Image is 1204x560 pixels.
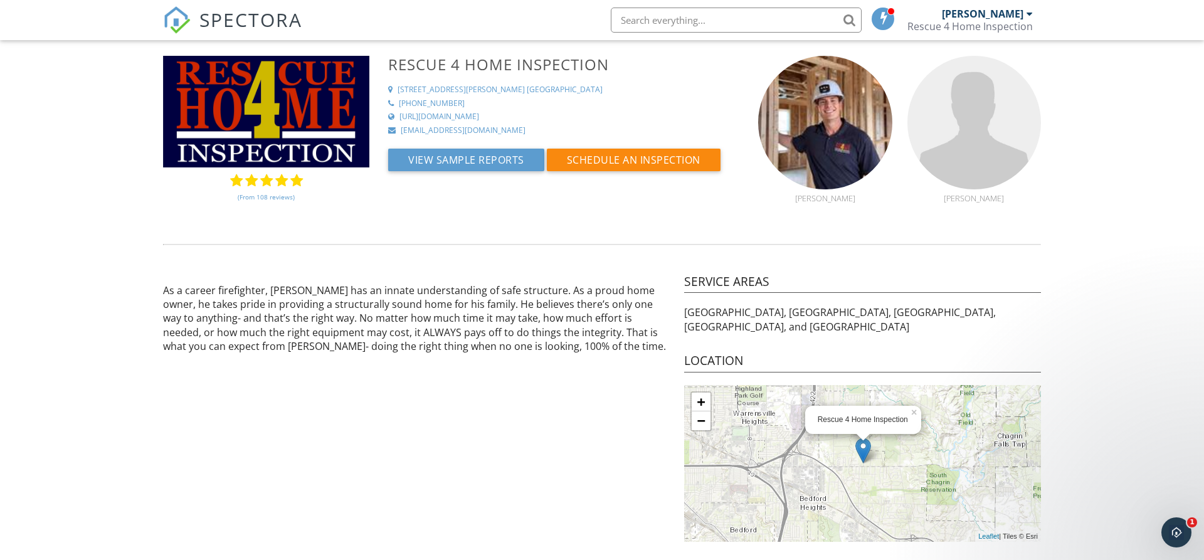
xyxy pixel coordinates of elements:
[199,6,302,33] span: SPECTORA
[907,193,1041,203] div: [PERSON_NAME]
[692,411,710,430] a: Zoom out
[398,85,525,95] div: [STREET_ADDRESS][PERSON_NAME]
[910,406,921,415] a: ×
[684,305,1041,334] p: [GEOGRAPHIC_DATA], [GEOGRAPHIC_DATA], [GEOGRAPHIC_DATA], [GEOGRAPHIC_DATA], and [GEOGRAPHIC_DATA]
[907,20,1033,33] div: Rescue 4 Home Inspection
[758,56,892,189] img: img_1552.jpeg
[388,56,743,73] h3: Rescue 4 Home Inspection
[1187,517,1197,527] span: 1
[547,157,721,171] a: Schedule an Inspection
[388,98,743,109] a: [PHONE_NUMBER]
[818,415,909,425] div: Rescue 4 Home Inspection
[684,273,1041,293] h4: Service Areas
[758,193,892,203] div: [PERSON_NAME]
[388,85,743,95] a: [STREET_ADDRESS][PERSON_NAME] [GEOGRAPHIC_DATA]
[399,98,465,109] div: [PHONE_NUMBER]
[388,157,547,171] a: View Sample Reports
[401,125,525,136] div: [EMAIL_ADDRESS][DOMAIN_NAME]
[684,352,1041,372] h4: Location
[975,531,1041,542] div: | Tiles © Esri
[163,17,302,43] a: SPECTORA
[527,85,603,95] div: [GEOGRAPHIC_DATA]
[978,532,999,540] a: Leaflet
[611,8,862,33] input: Search everything...
[953,438,1204,526] iframe: Intercom notifications message
[163,6,191,34] img: The Best Home Inspection Software - Spectora
[388,125,743,136] a: [EMAIL_ADDRESS][DOMAIN_NAME]
[163,283,669,354] p: As a career firefighter, [PERSON_NAME] has an innate understanding of safe structure. As a proud ...
[399,112,479,122] div: [URL][DOMAIN_NAME]
[942,8,1023,20] div: [PERSON_NAME]
[388,112,743,122] a: [URL][DOMAIN_NAME]
[907,56,1041,189] img: default-user-f0147aede5fd5fa78ca7ade42f37bd4542148d508eef1c3d3ea960f66861d68b.jpg
[1161,517,1191,547] iframe: Intercom live chat
[907,179,1041,203] a: [PERSON_NAME]
[238,186,295,208] a: (From 108 reviews)
[163,56,369,167] img: Logo4.JPG
[758,179,892,203] a: [PERSON_NAME]
[388,149,544,171] button: View Sample Reports
[692,393,710,411] a: Zoom in
[547,149,721,171] button: Schedule an Inspection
